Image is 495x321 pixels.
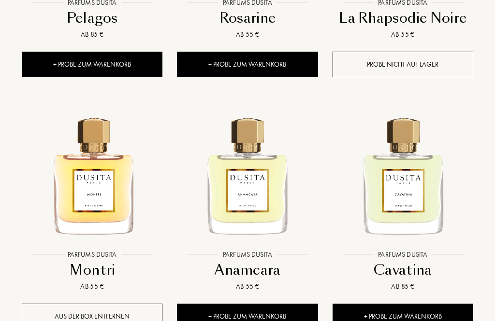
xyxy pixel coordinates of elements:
div: Cavatina [336,261,469,279]
a: Anamcara Parfums DusitaParfums DusitaAnamcaraAb 55 € [177,94,318,304]
div: Ab 55 € [181,29,314,40]
div: Anamcara [181,261,314,279]
div: Pelagos [26,9,159,28]
img: Cavatina Parfums Dusita [333,105,473,244]
img: Anamcara Parfums Dusita [177,105,317,244]
div: Probe nicht auf Lager [333,52,473,77]
div: Montri [26,261,159,279]
a: Montri Parfums DusitaParfums DusitaMontriAb 55 € [22,94,162,304]
div: Ab 85 € [336,281,469,292]
div: Ab 55 € [336,29,469,40]
div: Ab 55 € [26,281,159,292]
a: Cavatina Parfums DusitaParfums DusitaCavatinaAb 85 € [333,94,473,304]
div: La Rhapsodie Noire [336,9,469,28]
div: Rosarine [181,9,314,28]
div: + Probe zum Warenkorb [22,52,162,77]
div: + Probe zum Warenkorb [177,52,318,77]
div: Ab 55 € [181,281,314,292]
img: Montri Parfums Dusita [22,105,162,244]
div: Ab 85 € [26,29,159,40]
